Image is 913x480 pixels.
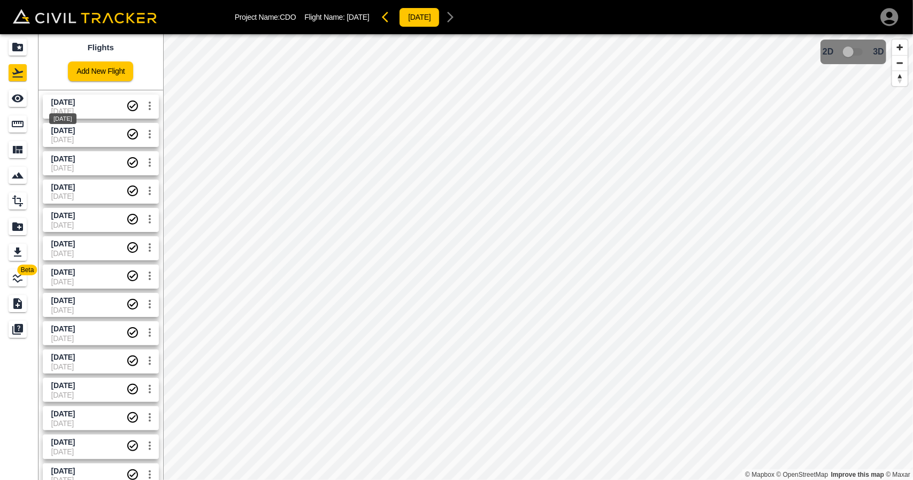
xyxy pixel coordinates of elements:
a: Maxar [886,471,910,478]
canvas: Map [163,34,913,480]
span: 2D [823,47,833,57]
button: Zoom out [892,55,908,71]
span: [DATE] [347,13,369,21]
p: Flight Name: [304,13,369,21]
a: Mapbox [745,471,774,478]
div: [DATE] [49,113,76,124]
span: 3D [873,47,884,57]
button: [DATE] [399,7,440,27]
button: Zoom in [892,40,908,55]
a: OpenStreetMap [777,471,828,478]
a: Map feedback [831,471,884,478]
p: Project Name: CDO [235,13,296,21]
span: 3D model not uploaded yet [838,42,869,62]
img: Civil Tracker [13,9,157,24]
button: Reset bearing to north [892,71,908,86]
